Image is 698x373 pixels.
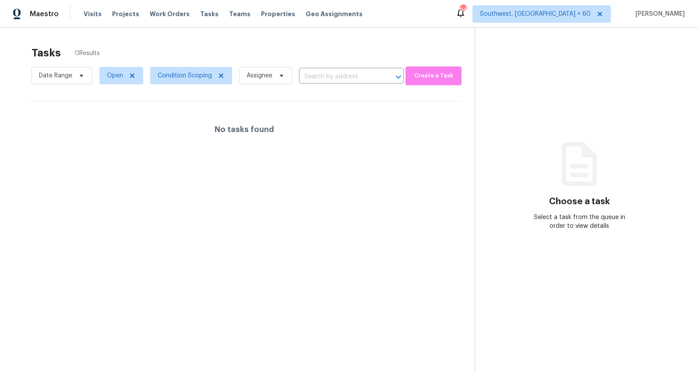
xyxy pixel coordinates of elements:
span: Southwest, [GEOGRAPHIC_DATA] + 60 [480,10,591,18]
span: Date Range [39,71,72,80]
span: Maestro [30,10,59,18]
span: Properties [261,10,295,18]
span: [PERSON_NAME] [632,10,685,18]
span: Condition Scoping [158,71,212,80]
span: Open [107,71,123,80]
span: Geo Assignments [306,10,363,18]
span: Tasks [200,11,219,17]
span: 0 Results [75,49,100,58]
div: Select a task from the queue in order to view details [527,213,632,230]
h2: Tasks [32,49,61,57]
button: Create a Task [405,66,462,85]
span: Projects [112,10,139,18]
span: Assignee [247,71,272,80]
span: Teams [229,10,250,18]
span: Visits [84,10,102,18]
span: Work Orders [150,10,190,18]
h3: Choose a task [549,197,610,206]
input: Search by address [299,70,379,84]
button: Open [392,71,405,83]
span: Create a Task [410,71,457,81]
h4: No tasks found [215,125,274,134]
div: 647 [460,5,466,14]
